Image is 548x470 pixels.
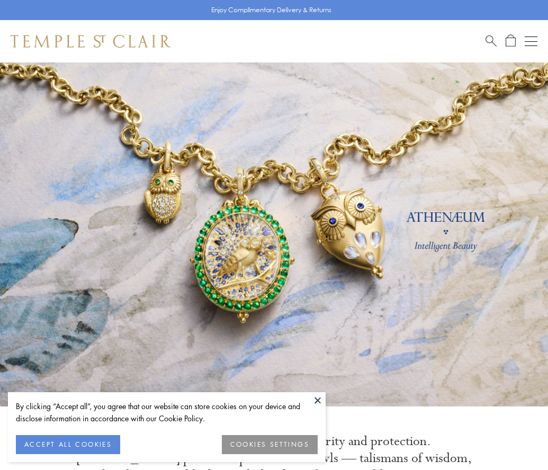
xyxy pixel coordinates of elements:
[16,400,318,424] div: By clicking “Accept all”, you agree that our website can store cookies on your device and disclos...
[16,435,120,454] button: ACCEPT ALL COOKIES
[506,34,516,48] a: Open Shopping Bag
[222,435,318,454] button: COOKIES SETTINGS
[525,35,537,48] button: Open navigation
[486,34,497,48] a: Search
[11,35,170,48] img: Temple St. Clair
[211,5,331,15] p: Enjoy Complimentary Delivery & Returns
